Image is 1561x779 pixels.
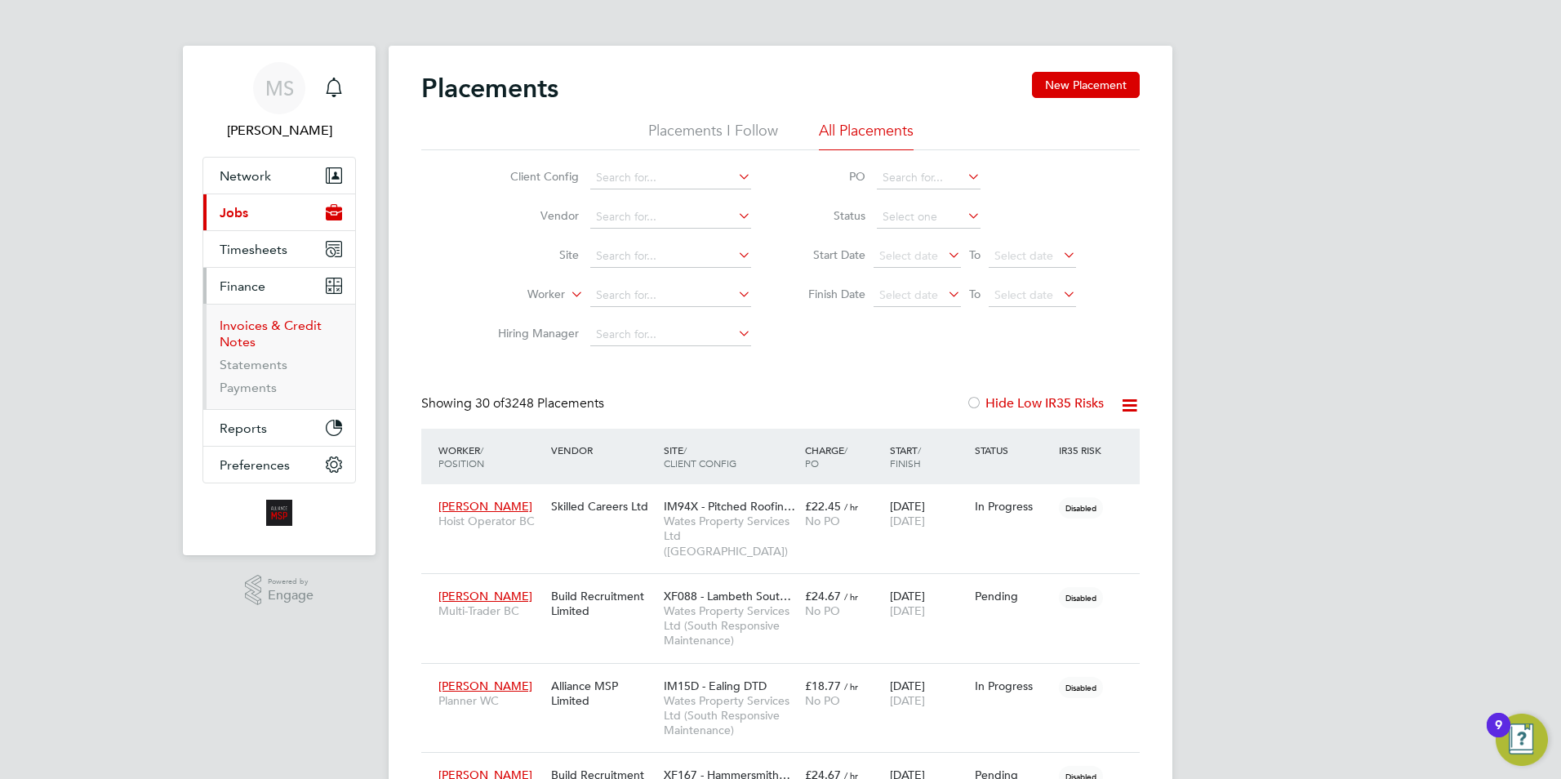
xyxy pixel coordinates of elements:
input: Search for... [590,284,751,307]
h2: Placements [421,72,558,105]
label: Client Config [485,169,579,184]
div: Skilled Careers Ltd [547,491,660,522]
a: [PERSON_NAME]Multi-Trader BCBuild Recruitment LimitedXF088 - Lambeth Sout…Wates Property Services... [434,580,1140,594]
span: [DATE] [890,514,925,528]
span: Network [220,168,271,184]
a: Invoices & Credit Notes [220,318,322,349]
a: Powered byEngage [245,575,314,606]
a: MS[PERSON_NAME] [202,62,356,140]
span: £18.77 [805,679,841,693]
div: Site [660,435,801,478]
div: [DATE] [886,670,971,716]
label: Finish Date [792,287,865,301]
label: Status [792,208,865,223]
div: IR35 Risk [1055,435,1111,465]
button: Open Resource Center, 9 new notifications [1496,714,1548,766]
a: [PERSON_NAME]Plumber BCBuild Recruitment LimitedXF167 - Hammersmith…Wates Property Services Ltd (... [434,759,1140,772]
li: Placements I Follow [648,121,778,150]
span: Hoist Operator BC [438,514,543,528]
span: Disabled [1059,677,1103,698]
button: Jobs [203,194,355,230]
span: / hr [844,501,858,513]
span: 3248 Placements [475,395,604,412]
div: Status [971,435,1056,465]
span: Jobs [220,205,248,220]
label: Start Date [792,247,865,262]
span: / Finish [890,443,921,470]
span: Disabled [1059,587,1103,608]
li: All Placements [819,121,914,150]
div: Start [886,435,971,478]
div: [DATE] [886,491,971,536]
a: [PERSON_NAME]Planner WCAlliance MSP LimitedIM15D - Ealing DTDWates Property Services Ltd (South R... [434,670,1140,683]
span: [PERSON_NAME] [438,589,532,603]
span: [PERSON_NAME] [438,499,532,514]
div: Finance [203,304,355,409]
span: Select date [994,287,1053,302]
div: Pending [975,589,1052,603]
span: Reports [220,421,267,436]
button: Reports [203,410,355,446]
div: In Progress [975,679,1052,693]
div: [DATE] [886,581,971,626]
span: Select date [994,248,1053,263]
span: Preferences [220,457,290,473]
input: Search for... [590,323,751,346]
span: To [964,244,985,265]
div: Alliance MSP Limited [547,670,660,716]
div: In Progress [975,499,1052,514]
span: Michael Stone [202,121,356,140]
span: / Position [438,443,484,470]
input: Select one [877,206,981,229]
a: Go to home page [202,500,356,526]
span: IM15D - Ealing DTD [664,679,767,693]
span: / PO [805,443,847,470]
span: £24.67 [805,589,841,603]
label: PO [792,169,865,184]
input: Search for... [590,206,751,229]
button: New Placement [1032,72,1140,98]
span: Planner WC [438,693,543,708]
span: To [964,283,985,305]
span: / Client Config [664,443,736,470]
span: £22.45 [805,499,841,514]
input: Search for... [877,167,981,189]
span: Finance [220,278,265,294]
label: Worker [471,287,565,303]
label: Hide Low IR35 Risks [966,395,1104,412]
span: Disabled [1059,497,1103,519]
div: Vendor [547,435,660,465]
input: Search for... [590,167,751,189]
span: Select date [879,248,938,263]
a: [PERSON_NAME]Hoist Operator BCSkilled Careers LtdIM94X - Pitched Roofin…Wates Property Services L... [434,490,1140,504]
span: No PO [805,514,840,528]
span: MS [265,78,294,99]
span: No PO [805,693,840,708]
div: Showing [421,395,607,412]
span: Wates Property Services Ltd ([GEOGRAPHIC_DATA]) [664,514,797,559]
div: Build Recruitment Limited [547,581,660,626]
span: [DATE] [890,603,925,618]
span: [DATE] [890,693,925,708]
span: / hr [844,590,858,603]
nav: Main navigation [183,46,376,555]
button: Timesheets [203,231,355,267]
button: Network [203,158,355,194]
span: Engage [268,589,314,603]
button: Finance [203,268,355,304]
label: Site [485,247,579,262]
a: Statements [220,357,287,372]
div: 9 [1495,725,1502,746]
span: No PO [805,603,840,618]
a: Payments [220,380,277,395]
button: Preferences [203,447,355,483]
span: IM94X - Pitched Roofin… [664,499,795,514]
span: Wates Property Services Ltd (South Responsive Maintenance) [664,693,797,738]
span: Multi-Trader BC [438,603,543,618]
span: / hr [844,680,858,692]
label: Vendor [485,208,579,223]
input: Search for... [590,245,751,268]
div: Charge [801,435,886,478]
img: alliancemsp-logo-retina.png [266,500,292,526]
span: [PERSON_NAME] [438,679,532,693]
